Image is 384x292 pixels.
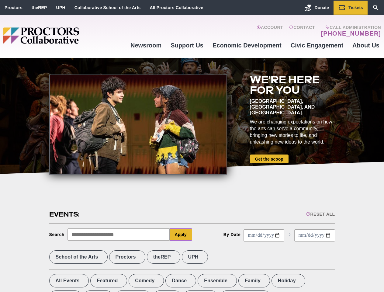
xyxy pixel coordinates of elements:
a: Support Us [166,37,208,54]
label: Proctors [109,250,145,264]
h2: We're here for you [250,75,335,95]
div: [GEOGRAPHIC_DATA], [GEOGRAPHIC_DATA], and [GEOGRAPHIC_DATA] [250,98,335,116]
label: Holiday [272,274,305,287]
a: Collaborative School of the Arts [74,5,141,10]
a: UPH [56,5,65,10]
a: Newsroom [126,37,166,54]
label: Comedy [129,274,164,287]
div: Search [49,232,65,237]
a: Tickets [334,1,368,15]
label: theREP [147,250,180,264]
a: Account [257,25,283,37]
a: Donate [300,1,334,15]
div: By Date [223,232,241,237]
a: theREP [32,5,47,10]
a: [PHONE_NUMBER] [321,30,381,37]
h2: Events: [49,210,81,219]
a: All Proctors Collaborative [150,5,203,10]
label: School of the Arts [49,250,108,264]
a: Get the scoop [250,155,289,163]
img: Proctors logo [3,27,126,44]
div: Reset All [306,212,335,217]
label: Featured [90,274,127,287]
a: Search [368,1,384,15]
button: Apply [170,228,192,241]
span: Call Administration [319,25,381,30]
label: All Events [49,274,89,287]
span: Donate [315,5,329,10]
a: About Us [348,37,384,54]
label: Dance [165,274,196,287]
a: Economic Development [208,37,286,54]
label: Family [238,274,270,287]
a: Contact [289,25,315,37]
label: UPH [182,250,208,264]
a: Proctors [5,5,22,10]
a: Civic Engagement [286,37,348,54]
span: Tickets [348,5,363,10]
div: We are changing expectations on how the arts can serve a community, bringing new stories to life,... [250,119,335,145]
label: Ensemble [198,274,237,287]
